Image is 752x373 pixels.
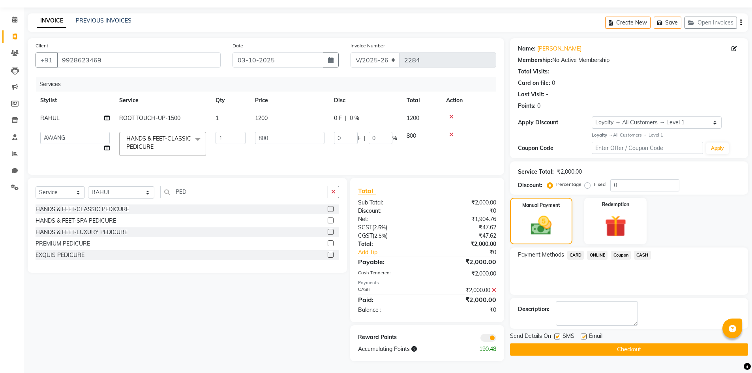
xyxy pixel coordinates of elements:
a: INVOICE [37,14,66,28]
div: All Customers → Level 1 [592,132,740,139]
th: Stylist [36,92,114,109]
input: Search or Scan [160,186,328,198]
div: ₹2,000.00 [427,199,502,207]
th: Action [441,92,496,109]
div: Paid: [352,295,427,304]
span: 1200 [407,114,419,122]
div: 0 [552,79,555,87]
button: Create New [605,17,651,29]
th: Service [114,92,211,109]
div: ₹2,000.00 [557,168,582,176]
div: 190.48 [465,345,502,353]
div: Reward Points [352,333,427,342]
th: Qty [211,92,250,109]
span: 0 % [350,114,359,122]
input: Search by Name/Mobile/Email/Code [57,52,221,67]
div: ( ) [352,232,427,240]
div: Total Visits: [518,67,549,76]
div: Total: [352,240,427,248]
strong: Loyalty → [592,132,613,138]
div: Card on file: [518,79,550,87]
span: CGST [358,232,373,239]
th: Disc [329,92,402,109]
span: ONLINE [587,251,608,260]
th: Price [250,92,329,109]
span: CARD [567,251,584,260]
span: Payment Methods [518,251,564,259]
a: Add Tip [352,248,439,257]
div: Description: [518,305,549,313]
div: Discount: [352,207,427,215]
div: No Active Membership [518,56,740,64]
span: 800 [407,132,416,139]
input: Enter Offer / Coupon Code [592,142,703,154]
a: [PERSON_NAME] [537,45,581,53]
div: Net: [352,215,427,223]
div: - [546,90,548,99]
span: SMS [563,332,574,342]
span: | [345,114,347,122]
div: EXQUIS PEDICURE [36,251,84,259]
div: ₹0 [440,248,502,257]
label: Fixed [594,181,606,188]
div: ₹2,000.00 [427,295,502,304]
a: x [154,143,157,150]
div: ₹2,000.00 [427,270,502,278]
div: ₹47.62 [427,223,502,232]
div: PREMIUM PEDICURE [36,240,90,248]
div: ₹0 [427,306,502,314]
img: _cash.svg [524,214,558,238]
button: Apply [706,142,729,154]
button: Open Invoices [684,17,737,29]
div: ₹2,000.00 [427,240,502,248]
div: Name: [518,45,536,53]
button: Save [654,17,681,29]
label: Client [36,42,48,49]
span: RAHUL [40,114,60,122]
div: Services [36,77,502,92]
div: Accumulating Points [352,345,464,353]
div: ₹2,000.00 [427,286,502,294]
span: Email [589,332,602,342]
div: Balance : [352,306,427,314]
span: 1 [216,114,219,122]
span: ROOT TOUCH-UP-1500 [119,114,180,122]
div: Apply Discount [518,118,592,127]
div: HANDS & FEET-LUXURY PEDICURE [36,228,128,236]
div: ₹2,000.00 [427,257,502,266]
img: _gift.svg [598,213,633,240]
div: HANDS & FEET-CLASSIC PEDICURE [36,205,129,214]
div: Payable: [352,257,427,266]
label: Percentage [556,181,581,188]
div: ₹1,904.76 [427,215,502,223]
div: Payments [358,279,496,286]
span: F [358,134,361,142]
span: 2.5% [374,224,386,231]
div: Sub Total: [352,199,427,207]
label: Invoice Number [351,42,385,49]
button: +91 [36,52,58,67]
span: SGST [358,224,372,231]
div: 0 [537,102,540,110]
span: | [364,134,366,142]
div: ( ) [352,223,427,232]
span: 2.5% [374,232,386,239]
a: PREVIOUS INVOICES [76,17,131,24]
span: Total [358,187,376,195]
span: 1200 [255,114,268,122]
th: Total [402,92,441,109]
div: ₹0 [427,207,502,215]
span: Send Details On [510,332,551,342]
div: Cash Tendered: [352,270,427,278]
span: HANDS & FEET-CLASSIC PEDICURE [126,135,191,150]
button: Checkout [510,343,748,356]
span: % [392,134,397,142]
label: Date [233,42,243,49]
span: CASH [634,251,651,260]
span: Coupon [611,251,631,260]
div: Discount: [518,181,542,189]
div: Membership: [518,56,552,64]
label: Redemption [602,201,629,208]
div: HANDS & FEET-SPA PEDICURE [36,217,116,225]
span: 0 F [334,114,342,122]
